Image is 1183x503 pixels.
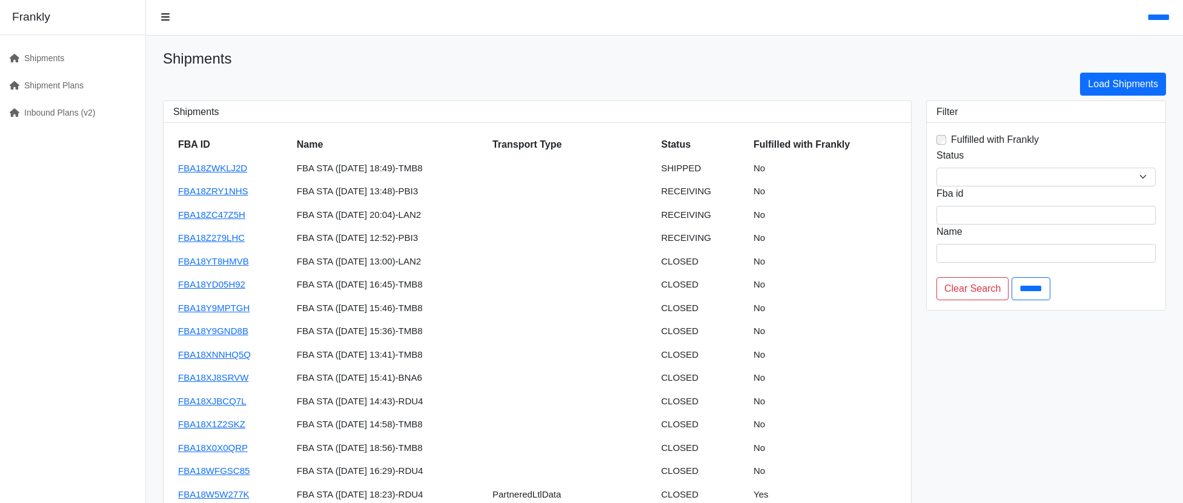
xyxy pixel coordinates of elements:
td: CLOSED [656,297,749,320]
td: No [749,366,901,390]
td: No [749,297,901,320]
td: FBA STA ([DATE] 14:58)-TMB8 [292,413,488,436]
a: FBA18XJBCQ7L [178,396,247,406]
td: RECEIVING [656,226,749,250]
td: No [749,273,901,297]
a: FBA18YT8HMVB [178,256,249,266]
td: CLOSED [656,320,749,343]
td: FBA STA ([DATE] 18:56)-TMB8 [292,436,488,460]
th: Transport Type [488,133,657,157]
td: CLOSED [656,343,749,367]
td: FBA STA ([DATE] 15:41)-BNA6 [292,366,488,390]
td: FBA STA ([DATE] 15:36)-TMB8 [292,320,488,343]
a: Load Shipments [1080,73,1166,96]
td: RECEIVING [656,180,749,203]
a: FBA18YD05H92 [178,279,245,289]
td: RECEIVING [656,203,749,227]
td: CLOSED [656,459,749,483]
td: No [749,180,901,203]
td: CLOSED [656,390,749,413]
td: FBA STA ([DATE] 20:04)-LAN2 [292,203,488,227]
td: FBA STA ([DATE] 13:48)-PBI3 [292,180,488,203]
a: FBA18X0X0QRP [178,442,248,453]
a: FBA18W5W277K [178,489,250,499]
th: Fulfilled with Frankly [749,133,901,157]
td: FBA STA ([DATE] 16:29)-RDU4 [292,459,488,483]
a: FBA18XJ8SRVW [178,372,248,383]
a: FBA18ZC47Z5H [178,209,245,220]
td: CLOSED [656,436,749,460]
td: No [749,320,901,343]
th: FBA ID [173,133,292,157]
a: FBA18Y9MPTGH [178,303,250,313]
td: No [749,390,901,413]
td: No [749,250,901,274]
td: No [749,343,901,367]
th: Name [292,133,488,157]
th: Status [656,133,749,157]
td: No [749,459,901,483]
h1: Shipments [163,50,1166,68]
td: No [749,436,901,460]
td: CLOSED [656,366,749,390]
td: FBA STA ([DATE] 13:41)-TMB8 [292,343,488,367]
label: Name [936,225,963,239]
td: CLOSED [656,250,749,274]
td: No [749,157,901,180]
td: CLOSED [656,413,749,436]
label: Fulfilled with Frankly [951,133,1039,147]
a: FBA18WFGSC85 [178,465,250,476]
td: FBA STA ([DATE] 12:52)-PBI3 [292,226,488,250]
h3: Shipments [173,106,901,117]
td: CLOSED [656,273,749,297]
a: FBA18ZRY1NHS [178,186,248,196]
td: No [749,413,901,436]
label: Status [936,148,964,163]
td: FBA STA ([DATE] 16:45)-TMB8 [292,273,488,297]
td: FBA STA ([DATE] 14:43)-RDU4 [292,390,488,413]
a: FBA18X1Z2SKZ [178,419,245,429]
label: Fba id [936,186,963,201]
a: FBA18Z279LHC [178,232,245,243]
td: No [749,226,901,250]
a: Clear Search [936,277,1009,300]
a: FBA18ZWKLJ2D [178,163,247,173]
a: FBA18XNNHQ5Q [178,349,251,360]
td: No [749,203,901,227]
a: FBA18Y9GND8B [178,326,248,336]
td: FBA STA ([DATE] 13:00)-LAN2 [292,250,488,274]
td: FBA STA ([DATE] 15:46)-TMB8 [292,297,488,320]
h3: Filter [936,106,1156,117]
td: SHIPPED [656,157,749,180]
td: FBA STA ([DATE] 18:49)-TMB8 [292,157,488,180]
